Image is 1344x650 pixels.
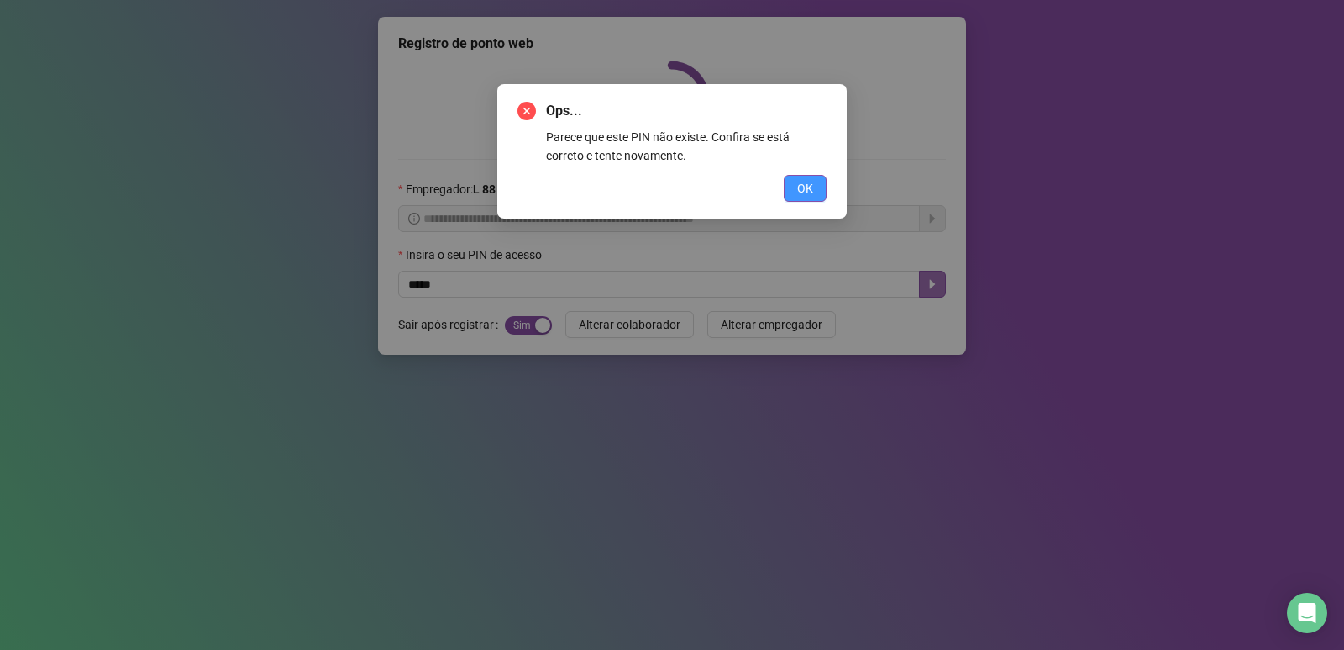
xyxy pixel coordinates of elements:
[1287,593,1327,633] div: Open Intercom Messenger
[797,179,813,198] span: OK
[517,102,536,120] span: close-circle
[546,128,827,165] div: Parece que este PIN não existe. Confira se está correto e tente novamente.
[546,101,827,121] span: Ops...
[784,175,827,202] button: OK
